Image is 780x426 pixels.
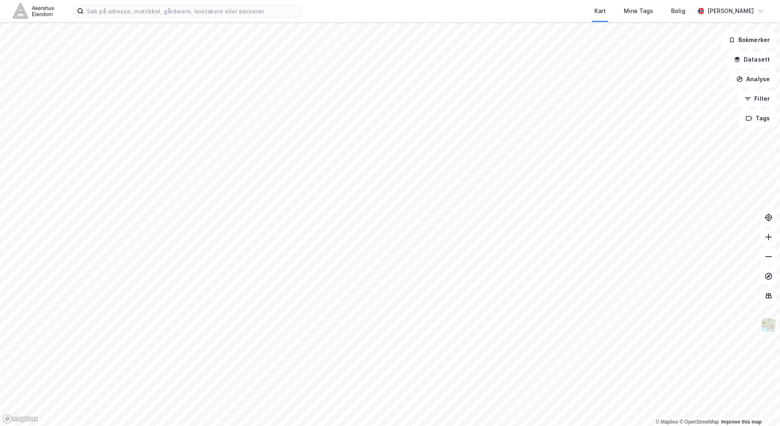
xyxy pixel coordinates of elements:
[656,419,678,425] a: Mapbox
[679,419,719,425] a: OpenStreetMap
[738,91,777,107] button: Filter
[707,6,754,16] div: [PERSON_NAME]
[727,51,777,68] button: Datasett
[721,419,762,425] a: Improve this map
[729,71,777,87] button: Analyse
[2,414,38,424] a: Mapbox homepage
[739,387,780,426] div: Kontrollprogram for chat
[761,317,776,333] img: Z
[739,110,777,126] button: Tags
[84,5,301,17] input: Søk på adresse, matrikkel, gårdeiere, leietakere eller personer
[594,6,606,16] div: Kart
[722,32,777,48] button: Bokmerker
[739,387,780,426] iframe: Chat Widget
[624,6,653,16] div: Mine Tags
[13,4,54,18] img: akershus-eiendom-logo.9091f326c980b4bce74ccdd9f866810c.svg
[671,6,685,16] div: Bolig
